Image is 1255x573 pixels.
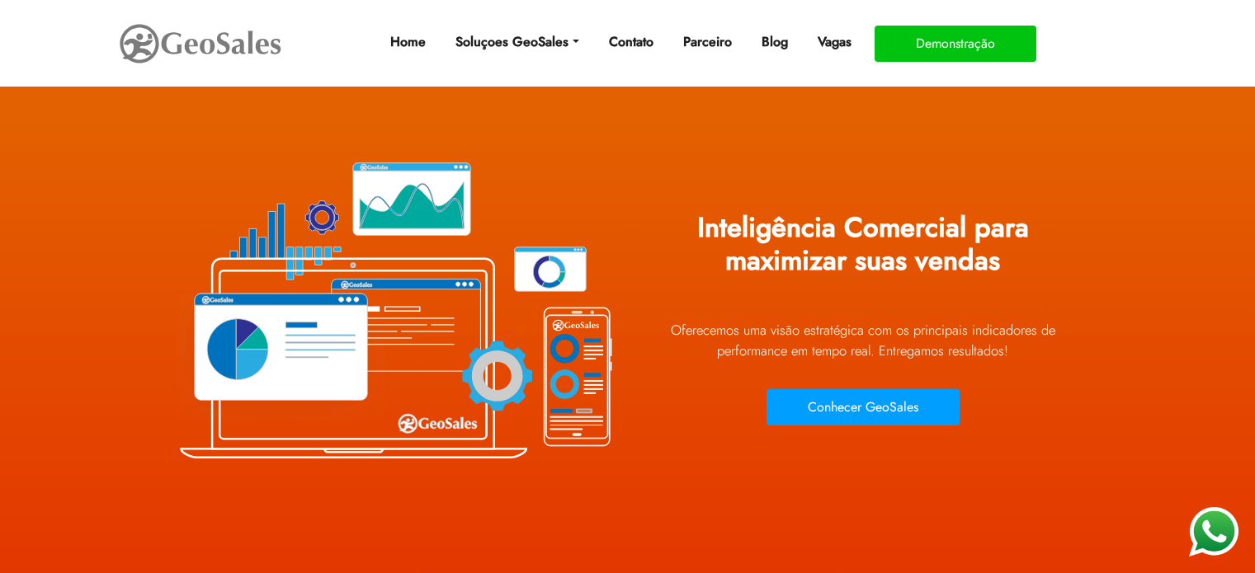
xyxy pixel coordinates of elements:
a: Soluçoes GeoSales [449,26,585,59]
button: Conhecer GeoSales [767,389,960,425]
img: Plataforma GeoSales [170,124,616,495]
img: WhatsApp [1189,507,1238,557]
a: Blog [755,26,795,59]
a: Contato [602,26,660,59]
p: Oferecemos uma visão estratégica com os principais indicadores de performance em tempo real. Ent... [640,320,1086,361]
a: Vagas [811,26,858,59]
h1: Inteligência Comercial para maximizar suas vendas [640,200,1086,302]
a: Home [384,26,432,59]
img: GeoSales [118,21,283,67]
a: Parceiro [677,26,738,59]
button: Demonstração [875,26,1036,62]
